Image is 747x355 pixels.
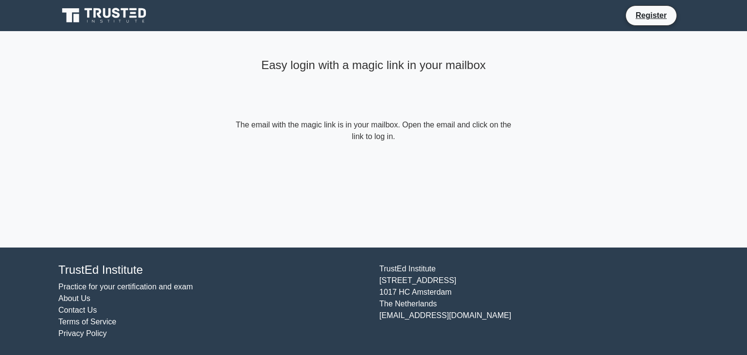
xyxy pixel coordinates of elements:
a: About Us [58,294,90,302]
a: Privacy Policy [58,329,107,337]
a: Terms of Service [58,318,116,326]
div: TrustEd Institute [STREET_ADDRESS] 1017 HC Amsterdam The Netherlands [EMAIL_ADDRESS][DOMAIN_NAME] [373,263,694,339]
h4: TrustEd Institute [58,263,368,277]
a: Practice for your certification and exam [58,283,193,291]
h4: Easy login with a magic link in your mailbox [233,58,514,72]
form: The email with the magic link is in your mailbox. Open the email and click on the link to log in. [233,119,514,142]
a: Contact Us [58,306,97,314]
a: Register [630,9,673,21]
